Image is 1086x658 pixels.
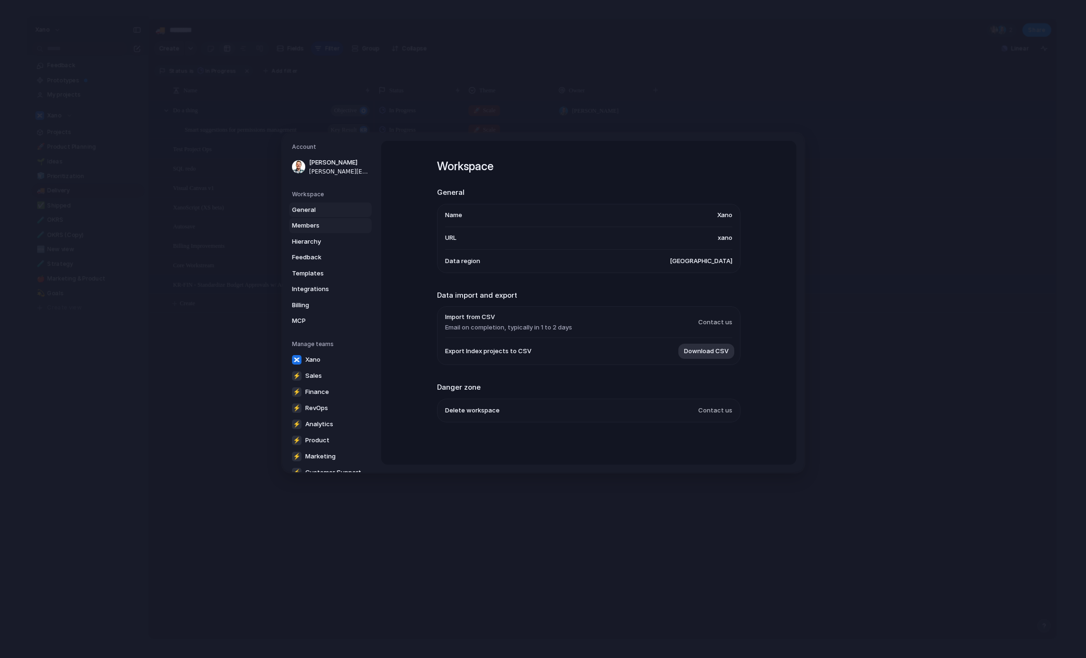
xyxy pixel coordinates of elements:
[670,256,732,266] span: [GEOGRAPHIC_DATA]
[292,221,353,230] span: Members
[292,143,372,151] h5: Account
[289,352,372,367] a: Xano
[309,158,370,167] span: [PERSON_NAME]
[445,406,500,415] span: Delete workspace
[698,318,732,327] span: Contact us
[445,233,456,243] span: URL
[305,420,333,429] span: Analytics
[292,451,301,461] div: ⚡
[289,202,372,217] a: General
[437,158,740,175] h1: Workspace
[289,265,372,281] a: Templates
[292,419,301,429] div: ⚡
[445,256,480,266] span: Data region
[445,322,572,332] span: Email on completion, typically in 1 to 2 days
[289,384,372,399] a: ⚡Finance
[305,355,320,365] span: Xano
[292,467,301,477] div: ⚡
[292,371,301,380] div: ⚡
[289,448,372,464] a: ⚡Marketing
[684,347,729,356] span: Download CSV
[289,218,372,233] a: Members
[292,316,353,326] span: MCP
[289,400,372,415] a: ⚡RevOps
[678,344,734,359] button: Download CSV
[292,253,353,262] span: Feedback
[445,210,462,220] span: Name
[305,468,361,477] span: Customer Support
[718,233,732,243] span: xano
[292,339,372,348] h5: Manage teams
[305,371,322,381] span: Sales
[289,282,372,297] a: Integrations
[292,435,301,445] div: ⚡
[305,403,328,413] span: RevOps
[289,416,372,431] a: ⚡Analytics
[292,284,353,294] span: Integrations
[292,300,353,310] span: Billing
[289,432,372,448] a: ⚡Product
[289,368,372,383] a: ⚡Sales
[292,268,353,278] span: Templates
[292,387,301,396] div: ⚡
[292,190,372,198] h5: Workspace
[445,312,572,322] span: Import from CSV
[292,403,301,412] div: ⚡
[437,187,740,198] h2: General
[698,406,732,415] span: Contact us
[289,465,372,480] a: ⚡Customer Support
[305,387,329,397] span: Finance
[289,297,372,312] a: Billing
[289,250,372,265] a: Feedback
[445,347,531,356] span: Export Index projects to CSV
[437,382,740,393] h2: Danger zone
[289,313,372,329] a: MCP
[309,167,370,175] span: [PERSON_NAME][EMAIL_ADDRESS][DOMAIN_NAME]
[437,290,740,301] h2: Data import and export
[289,234,372,249] a: Hierarchy
[292,237,353,246] span: Hierarchy
[717,210,732,220] span: Xano
[292,205,353,214] span: General
[305,436,329,445] span: Product
[289,155,372,179] a: [PERSON_NAME][PERSON_NAME][EMAIL_ADDRESS][DOMAIN_NAME]
[305,452,336,461] span: Marketing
